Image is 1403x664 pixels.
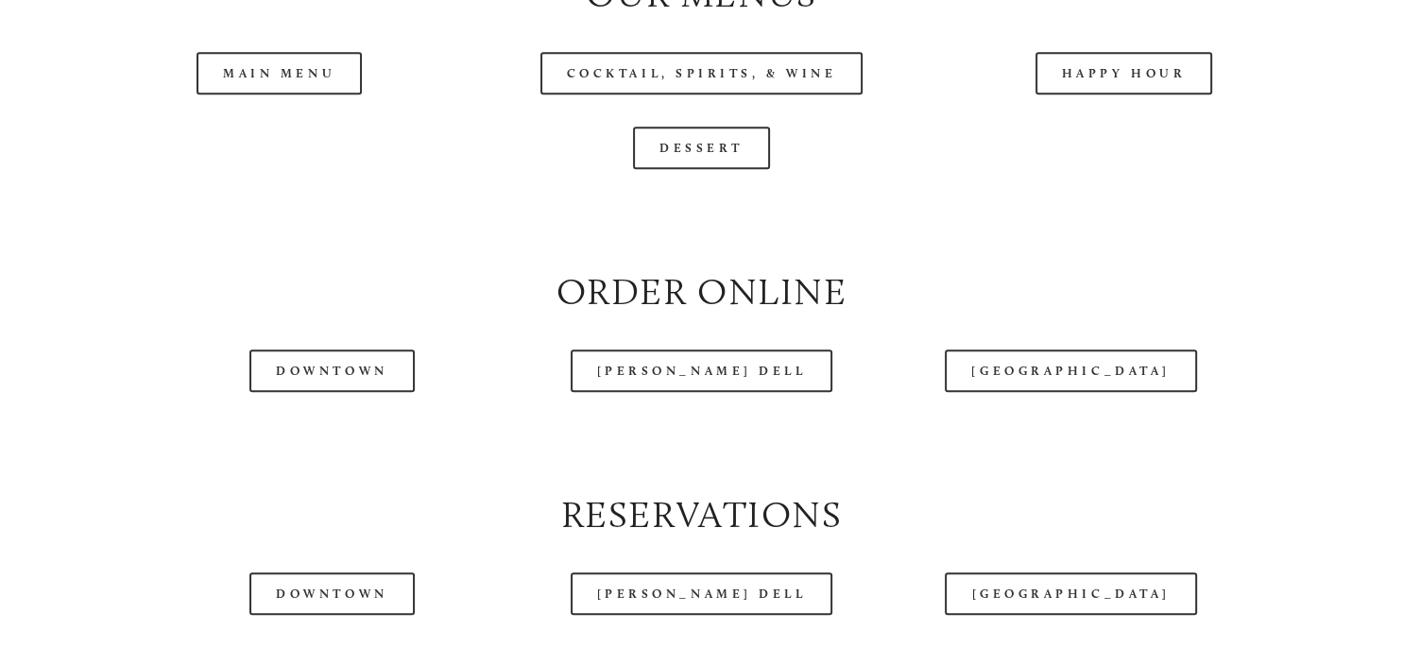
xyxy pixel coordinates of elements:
a: Dessert [633,127,770,169]
a: Downtown [249,572,414,615]
a: [PERSON_NAME] Dell [571,572,833,615]
a: [GEOGRAPHIC_DATA] [945,572,1196,615]
a: [PERSON_NAME] Dell [571,349,833,392]
a: Downtown [249,349,414,392]
h2: Reservations [84,488,1319,540]
a: [GEOGRAPHIC_DATA] [945,349,1196,392]
h2: Order Online [84,265,1319,317]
